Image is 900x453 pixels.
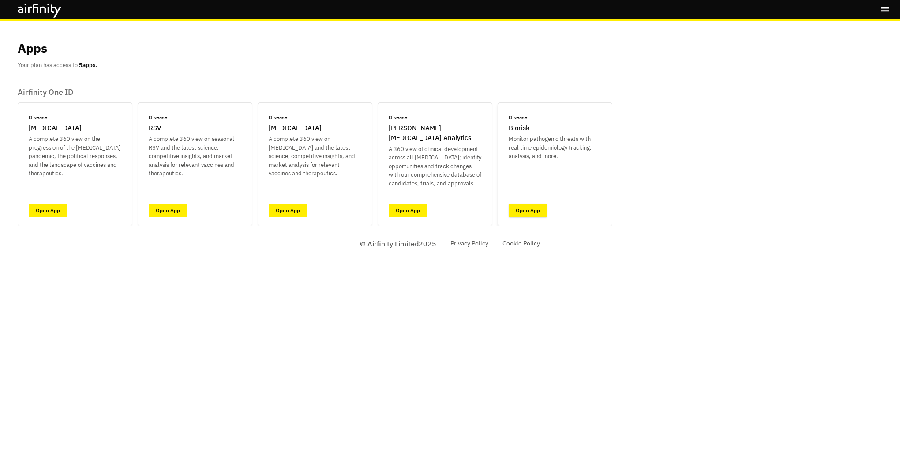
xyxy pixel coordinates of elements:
[29,204,67,217] a: Open App
[269,123,322,133] p: [MEDICAL_DATA]
[502,239,540,248] a: Cookie Policy
[149,113,168,121] p: Disease
[360,238,436,249] p: © Airfinity Limited 2025
[149,135,241,178] p: A complete 360 view on seasonal RSV and the latest science, competitive insights, and market anal...
[509,204,547,217] a: Open App
[269,204,307,217] a: Open App
[149,204,187,217] a: Open App
[509,123,529,133] p: Biorisk
[269,113,288,121] p: Disease
[149,123,161,133] p: RSV
[509,135,601,161] p: Monitor pathogenic threats with real time epidemiology tracking, analysis, and more.
[18,61,97,70] p: Your plan has access to
[29,135,121,178] p: A complete 360 view on the progression of the [MEDICAL_DATA] pandemic, the political responses, a...
[269,135,361,178] p: A complete 360 view on [MEDICAL_DATA] and the latest science, competitive insights, and market an...
[389,204,427,217] a: Open App
[79,61,97,69] b: 5 apps.
[389,145,481,188] p: A 360 view of clinical development across all [MEDICAL_DATA]; identify opportunities and track ch...
[389,113,408,121] p: Disease
[450,239,488,248] a: Privacy Policy
[18,87,612,97] p: Airfinity One ID
[509,113,528,121] p: Disease
[29,113,48,121] p: Disease
[389,123,481,143] p: [PERSON_NAME] - [MEDICAL_DATA] Analytics
[18,39,47,57] p: Apps
[29,123,82,133] p: [MEDICAL_DATA]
